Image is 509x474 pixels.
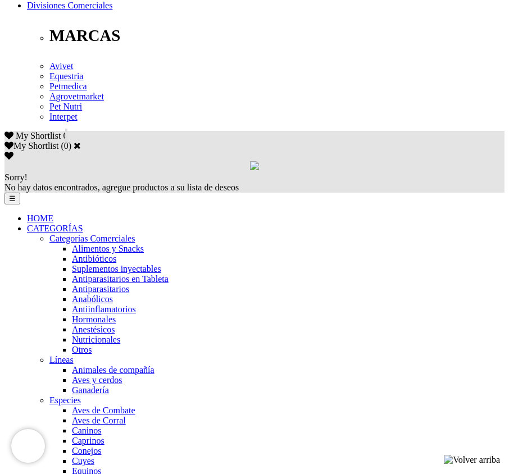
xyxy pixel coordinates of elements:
span: My Shortlist [16,131,61,140]
a: CATEGORÍAS [27,224,83,233]
a: Categorías Comerciales [49,234,135,243]
a: Caninos [72,426,101,435]
a: Caprinos [72,436,104,445]
div: No hay datos encontrados, agregue productos a su lista de deseos [4,172,505,193]
a: Aves de Corral [72,416,126,425]
a: Aves y cerdos [72,375,122,385]
a: Divisiones Comerciales [27,1,112,10]
a: Anabólicos [72,294,113,304]
a: Pet Nutri [49,102,82,111]
a: Otros [72,345,92,354]
a: Antiparasitarios [72,284,129,294]
iframe: Brevo live chat [11,429,45,463]
p: MARCAS [49,26,505,45]
a: Equestria [49,71,83,81]
a: Ganadería [72,385,109,395]
span: ( ) [61,141,71,151]
a: Antibióticos [72,254,116,263]
a: Hormonales [72,315,116,324]
a: Cuyes [72,456,94,466]
a: Aves de Combate [72,405,135,415]
a: Suplementos inyectables [72,264,161,274]
a: Agrovetmarket [49,92,104,101]
label: My Shortlist [4,141,58,151]
a: Antiparasitarios en Tableta [72,274,169,284]
a: HOME [27,213,53,223]
span: 0 [63,131,67,140]
a: Antiinflamatorios [72,304,136,314]
a: Especies [49,395,81,405]
a: Interpet [49,112,78,121]
span: Sorry! [4,172,28,182]
label: 0 [64,141,69,151]
a: Animales de compañía [72,365,154,375]
a: Petmedica [49,81,87,91]
img: loading.gif [250,161,259,170]
a: Líneas [49,355,74,364]
img: Volver arriba [444,455,500,465]
button: ☰ [4,193,20,204]
a: Alimentos y Snacks [72,244,144,253]
a: Anestésicos [72,325,115,334]
a: Nutricionales [72,335,120,344]
a: Conejos [72,446,101,455]
a: Avivet [49,61,73,71]
a: Cerrar [74,141,81,150]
